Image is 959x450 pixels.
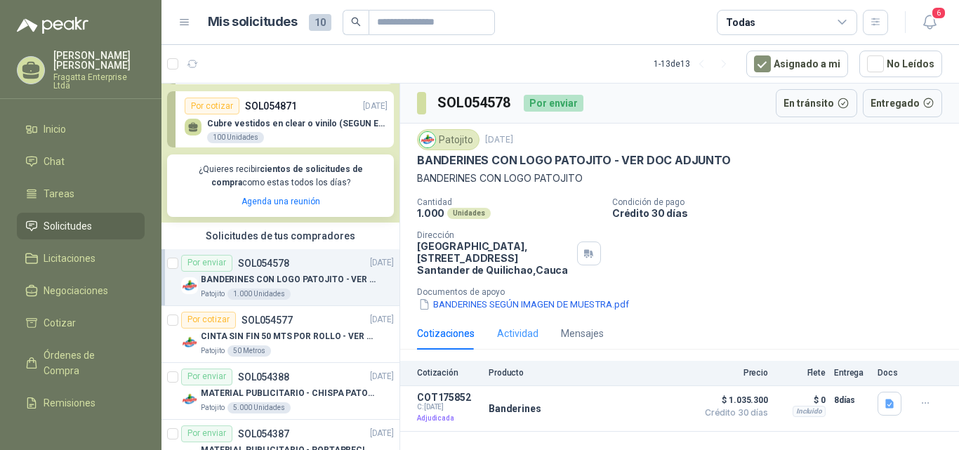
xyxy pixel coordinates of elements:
[417,171,942,186] p: BANDERINES CON LOGO PATOJITO
[834,392,869,409] p: 8 días
[161,249,399,306] a: Por enviarSOL054578[DATE] Company LogoBANDERINES CON LOGO PATOJITO - VER DOC ADJUNTOPatojito1.000...
[207,132,264,143] div: 100 Unidades
[863,89,943,117] button: Entregado
[417,403,480,411] span: C: [DATE]
[417,326,475,341] div: Cotizaciones
[17,390,145,416] a: Remisiones
[167,91,394,147] a: Por cotizarSOL054871[DATE] Cubre vestidos en clear o vinilo (SEGUN ESPECIFICACIONES DEL ADJUNTO)1...
[420,132,435,147] img: Company Logo
[17,310,145,336] a: Cotizar
[201,345,225,357] p: Patojito
[776,368,826,378] p: Flete
[417,368,480,378] p: Cotización
[238,258,289,268] p: SOL054578
[485,133,513,147] p: [DATE]
[53,51,145,70] p: [PERSON_NAME] [PERSON_NAME]
[181,255,232,272] div: Por enviar
[793,406,826,417] div: Incluido
[776,89,857,117] button: En tránsito
[698,392,768,409] span: $ 1.035.300
[211,164,363,187] b: cientos de solicitudes de compra
[227,402,291,413] div: 5.000 Unidades
[201,273,376,286] p: BANDERINES CON LOGO PATOJITO - VER DOC ADJUNTO
[417,197,601,207] p: Cantidad
[351,17,361,27] span: search
[931,6,946,20] span: 6
[612,207,953,219] p: Crédito 30 días
[44,283,108,298] span: Negociaciones
[309,14,331,31] span: 10
[417,207,444,219] p: 1.000
[363,100,388,113] p: [DATE]
[185,98,239,114] div: Por cotizar
[17,180,145,207] a: Tareas
[17,277,145,304] a: Negociaciones
[44,251,95,266] span: Licitaciones
[181,334,198,351] img: Company Logo
[612,197,953,207] p: Condición de pago
[776,392,826,409] p: $ 0
[238,429,289,439] p: SOL054387
[17,342,145,384] a: Órdenes de Compra
[44,186,74,201] span: Tareas
[181,369,232,385] div: Por enviar
[417,297,630,312] button: BANDERINES SEGÚN IMAGEN DE MUESTRA.pdf
[181,277,198,294] img: Company Logo
[417,392,480,403] p: COT175852
[698,409,768,417] span: Crédito 30 días
[201,289,225,300] p: Patojito
[417,240,571,276] p: [GEOGRAPHIC_DATA], [STREET_ADDRESS] Santander de Quilichao , Cauca
[207,119,388,128] p: Cubre vestidos en clear o vinilo (SEGUN ESPECIFICACIONES DEL ADJUNTO)
[17,245,145,272] a: Licitaciones
[201,387,376,400] p: MATERIAL PUBLICITARIO - CHISPA PATOJITO VER ADJUNTO
[17,116,145,143] a: Inicio
[44,121,66,137] span: Inicio
[161,306,399,363] a: Por cotizarSOL054577[DATE] Company LogoCINTA SIN FIN 50 MTS POR ROLLO - VER DOC ADJUNTOPatojito50...
[878,368,906,378] p: Docs
[227,345,271,357] div: 50 Metros
[417,230,571,240] p: Dirección
[497,326,538,341] div: Actividad
[208,12,298,32] h1: Mis solicitudes
[417,129,479,150] div: Patojito
[181,425,232,442] div: Por enviar
[181,391,198,408] img: Company Logo
[746,51,848,77] button: Asignado a mi
[227,289,291,300] div: 1.000 Unidades
[181,312,236,329] div: Por cotizar
[242,315,293,325] p: SOL054577
[417,153,731,168] p: BANDERINES CON LOGO PATOJITO - VER DOC ADJUNTO
[17,213,145,239] a: Solicitudes
[489,368,689,378] p: Producto
[437,92,512,114] h3: SOL054578
[44,348,131,378] span: Órdenes de Compra
[917,10,942,35] button: 6
[238,372,289,382] p: SOL054388
[370,427,394,440] p: [DATE]
[17,148,145,175] a: Chat
[44,315,76,331] span: Cotizar
[53,73,145,90] p: Fragatta Enterprise Ltda
[654,53,735,75] div: 1 - 13 de 13
[524,95,583,112] div: Por enviar
[17,17,88,34] img: Logo peakr
[370,256,394,270] p: [DATE]
[44,395,95,411] span: Remisiones
[370,313,394,326] p: [DATE]
[834,368,869,378] p: Entrega
[44,218,92,234] span: Solicitudes
[201,330,376,343] p: CINTA SIN FIN 50 MTS POR ROLLO - VER DOC ADJUNTO
[242,197,320,206] a: Agenda una reunión
[201,402,225,413] p: Patojito
[370,370,394,383] p: [DATE]
[489,403,541,414] p: Banderines
[245,98,297,114] p: SOL054871
[161,363,399,420] a: Por enviarSOL054388[DATE] Company LogoMATERIAL PUBLICITARIO - CHISPA PATOJITO VER ADJUNTOPatojito...
[698,368,768,378] p: Precio
[447,208,491,219] div: Unidades
[417,287,953,297] p: Documentos de apoyo
[417,411,480,425] p: Adjudicada
[44,154,65,169] span: Chat
[176,163,385,190] p: ¿Quieres recibir como estas todos los días?
[561,326,604,341] div: Mensajes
